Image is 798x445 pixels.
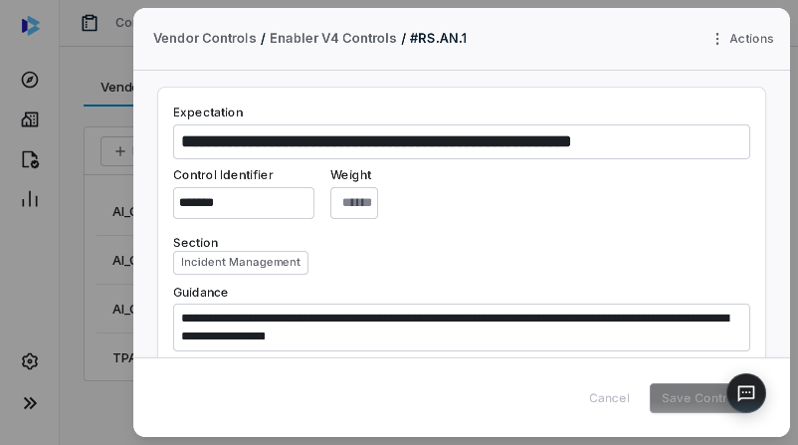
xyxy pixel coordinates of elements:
label: Control Identifier [173,167,314,183]
p: / [261,30,266,48]
label: Weight [330,167,378,183]
p: / [401,30,406,48]
label: Section [173,235,750,251]
label: Guidance [173,285,229,300]
button: Incident Management [173,251,308,275]
span: # RS.AN.1 [410,30,468,46]
button: More actions [703,24,786,54]
span: Vendor Controls [153,29,257,49]
a: Enabler V4 Controls [270,29,397,49]
label: Expectation [173,105,243,119]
